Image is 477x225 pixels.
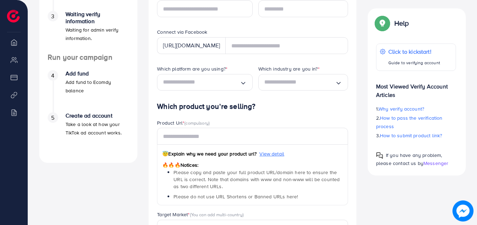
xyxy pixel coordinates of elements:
p: Guide to verifying account [388,59,440,67]
li: Add fund [39,70,137,112]
div: [URL][DOMAIN_NAME] [157,37,226,54]
p: Take a look at how your TikTok ad account works. [66,120,129,137]
li: Create ad account [39,112,137,154]
label: Connect via Facebook [157,28,207,35]
h4: Waiting verify information [66,11,129,24]
p: Help [394,19,409,27]
p: 3. [376,131,456,140]
p: Waiting for admin verify information. [66,26,129,42]
span: 4 [51,72,54,80]
span: If you have any problem, please contact us by [376,152,442,167]
h4: Run your campaign [39,53,137,62]
label: Product Url [157,119,210,126]
span: Notices: [162,161,198,168]
input: Search for option [264,77,335,88]
span: Why verify account? [379,105,424,112]
p: 2. [376,114,456,131]
label: Which industry are you in? [258,65,320,72]
span: Please copy and paste your full product URL/domain here to ensure the URL is correct. Note that d... [173,169,340,190]
p: Click to kickstart! [388,47,440,56]
img: Popup guide [376,17,389,29]
li: Waiting verify information [39,11,137,53]
span: (You can add multi-country) [190,211,244,218]
span: 5 [51,114,54,122]
div: Search for option [157,74,252,91]
p: 1. [376,105,456,113]
span: How to pass the verification process [376,114,443,130]
h4: Create ad account [66,112,129,119]
h4: Add fund [66,70,129,77]
span: Please do not use URL Shortens or Banned URLs here! [173,193,298,200]
span: 3 [51,12,54,20]
label: Which platform are you using? [157,65,227,72]
p: Most Viewed Verify Account Articles [376,77,456,99]
div: Search for option [258,74,348,91]
img: Popup guide [376,152,383,159]
span: 😇 [162,150,168,157]
span: Explain why we need your product url? [162,150,257,157]
h4: Which product you’re selling? [157,102,348,111]
span: Messenger [423,160,448,167]
label: Target Market [157,211,244,218]
span: View detail [259,150,284,157]
img: logo [7,10,20,22]
span: How to submit product link? [380,132,442,139]
p: Add fund to Ecomdy balance [66,78,129,95]
img: image [452,200,473,221]
span: 🔥🔥🔥 [162,161,180,168]
input: Search for option [163,77,239,88]
span: (compulsory) [184,120,210,126]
